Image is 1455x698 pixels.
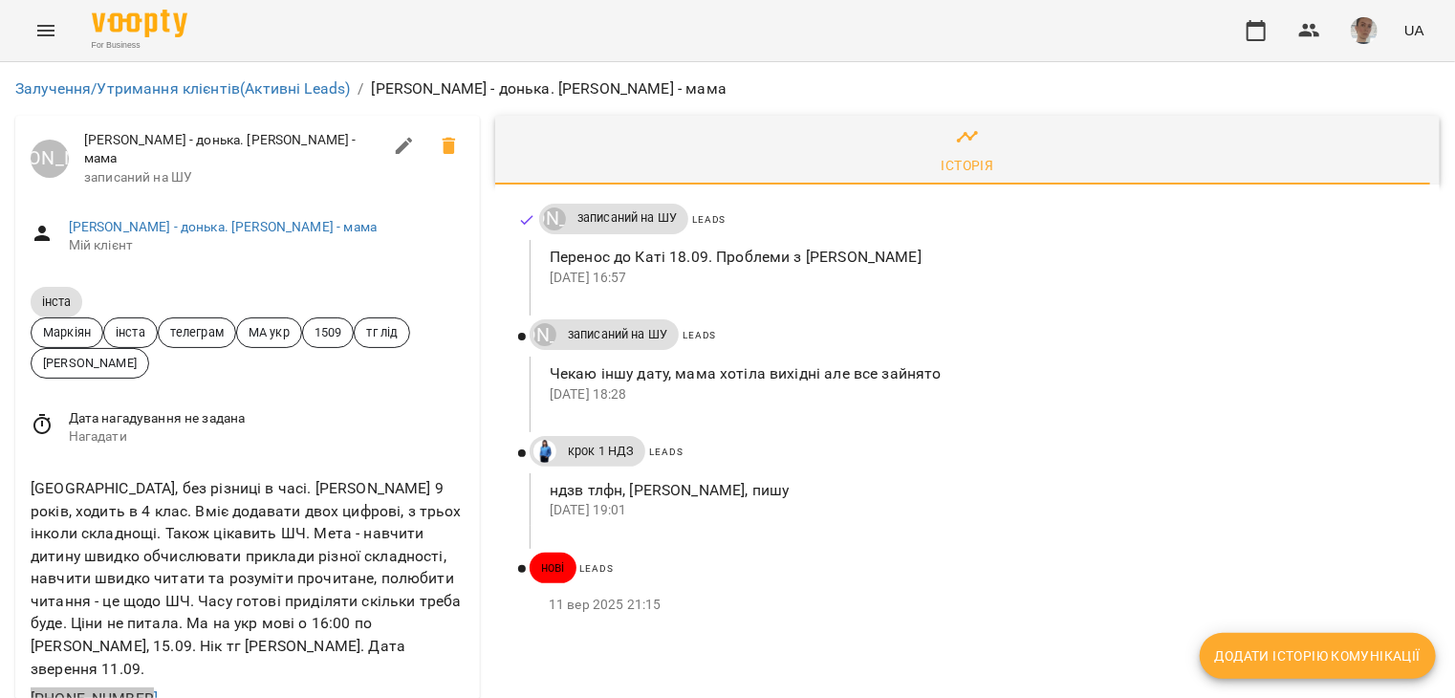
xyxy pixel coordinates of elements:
[104,323,157,341] span: інста
[550,479,1409,502] p: ндзв тлфн, [PERSON_NAME], пишу
[533,440,556,463] img: Дащенко Аня
[27,473,468,684] div: [GEOGRAPHIC_DATA], без різниці в часі. [PERSON_NAME] 9 років, ходить в 4 клас. Вміє додавати двох...
[550,385,1409,404] p: [DATE] 18:28
[550,501,1409,520] p: [DATE] 19:01
[303,323,354,341] span: 1509
[550,269,1409,288] p: [DATE] 16:57
[539,207,566,230] a: [PERSON_NAME]
[159,323,235,341] span: телеграм
[543,207,566,230] div: Луцук Маркіян
[31,294,82,310] span: інста
[84,168,381,187] span: записаний на ШУ
[15,79,350,98] a: Залучення/Утримання клієнтів(Активні Leads)
[556,443,645,460] span: крок 1 НДЗ
[530,323,556,346] a: [PERSON_NAME]
[31,140,69,178] a: [PERSON_NAME]
[355,323,409,341] span: тг лід
[530,440,556,463] a: Дащенко Аня
[550,362,1409,385] p: Чекаю іншу дату, мама хотіла вихідні але все зайнято
[566,209,688,227] span: записаний на ШУ
[23,8,69,54] button: Menu
[372,77,727,100] p: [PERSON_NAME] - донька. [PERSON_NAME] - мама
[92,39,187,52] span: For Business
[942,154,994,177] div: Історія
[1215,644,1421,667] span: Додати історію комунікації
[550,246,1409,269] p: Перенос до Каті 18.09. Проблеми з [PERSON_NAME]
[533,323,556,346] div: Луцук Маркіян
[1404,20,1424,40] span: UA
[69,427,465,447] span: Нагадати
[15,77,1440,100] nav: breadcrumb
[556,326,679,343] span: записаний на ШУ
[31,140,69,178] div: Луцук Маркіян
[69,409,465,428] span: Дата нагадування не задана
[1351,17,1378,44] img: 4dd45a387af7859874edf35ff59cadb1.jpg
[69,219,377,234] a: [PERSON_NAME] - донька. [PERSON_NAME] - мама
[32,354,148,372] span: [PERSON_NAME]
[683,330,716,340] span: Leads
[237,323,301,341] span: МА укр
[84,131,381,168] span: [PERSON_NAME] - донька. [PERSON_NAME] - мама
[692,214,726,225] span: Leads
[92,10,187,37] img: Voopty Logo
[32,323,102,341] span: Маркіян
[549,596,1409,615] p: 11 вер 2025 21:15
[649,447,683,457] span: Leads
[1200,633,1436,679] button: Додати історію комунікації
[69,236,465,255] span: Мій клієнт
[358,77,363,100] li: /
[1397,12,1432,48] button: UA
[580,563,614,574] span: Leads
[530,559,576,577] span: нові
